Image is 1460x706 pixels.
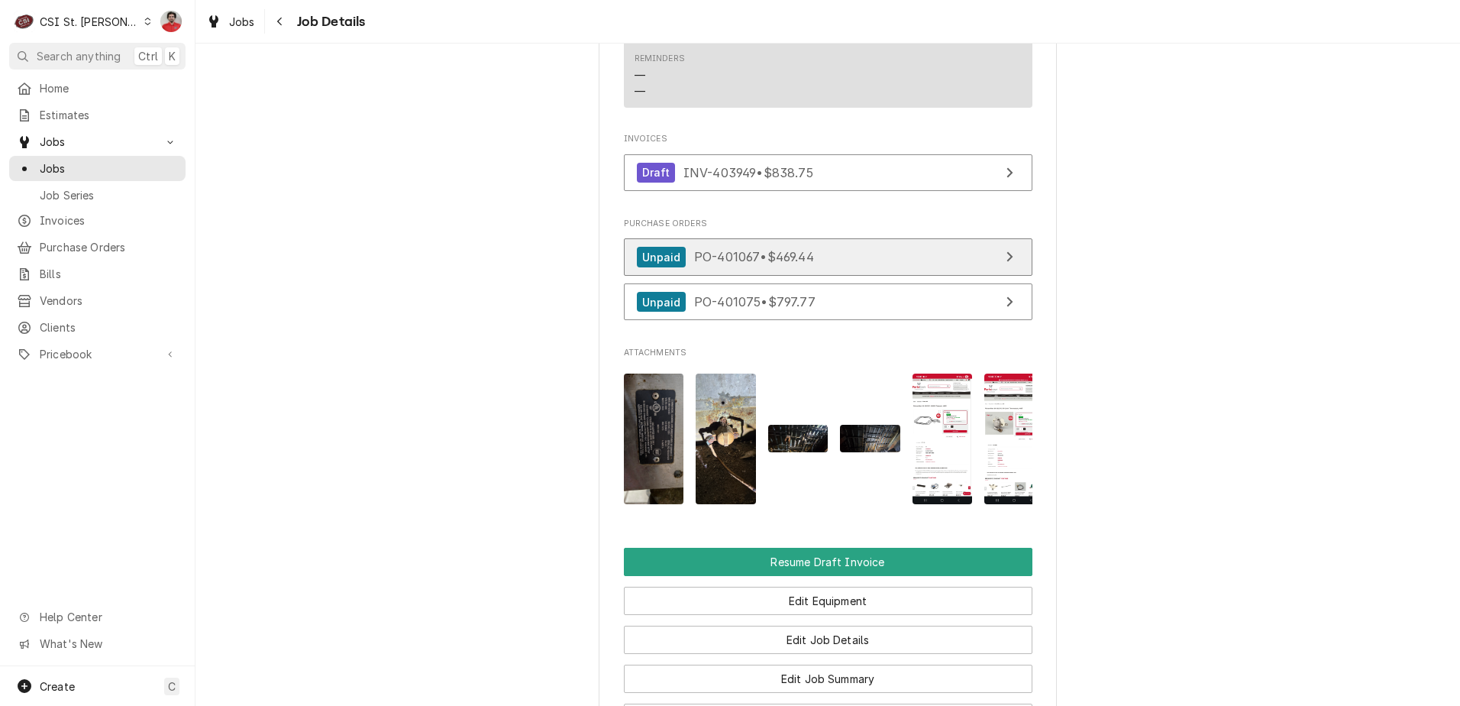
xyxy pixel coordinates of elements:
button: Resume Draft Invoice [624,548,1032,576]
a: View Purchase Order [624,283,1032,321]
span: Purchase Orders [624,218,1032,230]
div: Button Group Row [624,615,1032,654]
a: Jobs [200,9,261,34]
div: C [14,11,35,32]
span: What's New [40,636,176,652]
div: NF [160,11,182,32]
span: Invoices [40,212,178,228]
span: PO-401075 • $797.77 [694,294,816,309]
div: Draft [637,163,676,183]
div: Reminders [635,53,685,65]
img: DHi4fJUtSamRQTpctWc2 [840,425,900,452]
a: Go to Help Center [9,604,186,630]
span: Jobs [229,14,255,30]
button: Edit Job Details [624,626,1032,654]
span: Attachments [624,361,1032,516]
span: INV-403949 • $838.75 [683,164,813,180]
button: Edit Job Summary [624,665,1032,693]
div: — [635,67,645,83]
a: Bills [9,261,186,287]
a: Go to Pricebook [9,342,186,367]
button: Navigate back [268,9,292,34]
div: CSI St. Louis's Avatar [14,11,35,32]
img: BesACnItSw2fLpkHSA1e [696,374,756,504]
span: Purchase Orders [40,239,178,255]
a: View Purchase Order [624,238,1032,276]
div: Reminders [635,53,685,99]
div: Button Group Row [624,654,1032,693]
span: Ctrl [138,48,158,64]
span: PO-401067 • $469.44 [694,249,814,264]
span: Clients [40,319,178,335]
a: Clients [9,315,186,340]
span: Help Center [40,609,176,625]
span: Job Series [40,187,178,203]
span: Jobs [40,160,178,176]
div: Contact [624,3,1032,108]
span: Job Details [292,11,366,32]
span: C [168,678,176,695]
span: Jobs [40,134,155,150]
a: Go to What's New [9,631,186,656]
div: Client Contact List [624,3,1032,115]
a: Purchase Orders [9,235,186,260]
button: Edit Equipment [624,587,1032,615]
a: Job Series [9,183,186,208]
div: CSI St. [PERSON_NAME] [40,14,139,30]
span: Estimates [40,107,178,123]
div: Nicholas Faubert's Avatar [160,11,182,32]
span: Invoices [624,133,1032,145]
span: Home [40,80,178,96]
span: Bills [40,266,178,282]
div: Button Group Row [624,548,1032,576]
a: Invoices [9,208,186,233]
img: YCRErvezTBOCsTMdbnPJ [624,374,684,504]
button: Search anythingCtrlK [9,43,186,70]
span: Search anything [37,48,121,64]
span: Pricebook [40,346,155,362]
span: Create [40,680,75,693]
img: tC6TZzwRTyMnTUwXnppO [912,374,973,504]
span: Attachments [624,347,1032,359]
img: FpfVefNcQPqFP7Kfq3e2 [768,425,829,452]
div: Invoices [624,133,1032,199]
a: Go to Jobs [9,129,186,154]
a: Vendors [9,288,186,313]
img: wzcSvbaS8OW5vUEYsNVA [984,374,1045,504]
div: — [635,83,645,99]
span: K [169,48,176,64]
a: Jobs [9,156,186,181]
div: Button Group Row [624,576,1032,615]
span: Vendors [40,293,178,309]
div: Purchase Orders [624,218,1032,329]
div: Attachments [624,347,1032,517]
a: Estimates [9,102,186,128]
a: Home [9,76,186,101]
div: Unpaid [637,292,686,313]
div: Unpaid [637,247,686,267]
a: View Invoice [624,154,1032,192]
